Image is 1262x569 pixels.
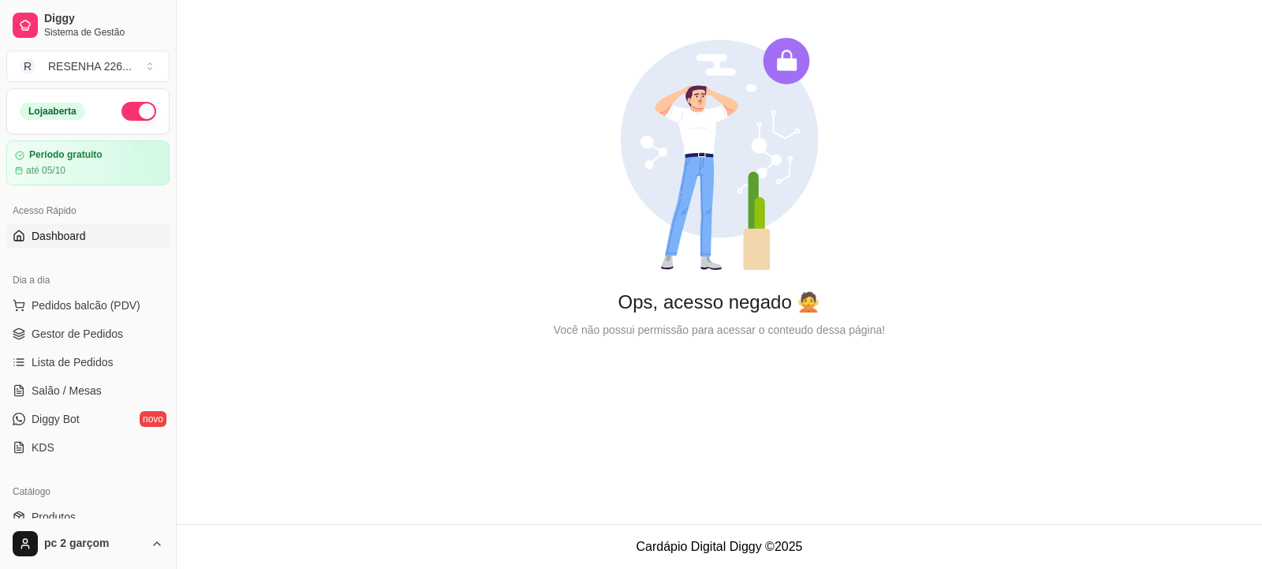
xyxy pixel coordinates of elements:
[20,58,35,74] span: R
[121,102,156,121] button: Alterar Status
[6,223,170,249] a: Dashboard
[48,58,132,74] div: RESENHA 226 ...
[6,51,170,82] button: Select a team
[6,406,170,432] a: Diggy Botnovo
[32,411,80,427] span: Diggy Bot
[6,321,170,346] a: Gestor de Pedidos
[177,524,1262,569] footer: Cardápio Digital Diggy © 2025
[26,164,65,177] article: até 05/10
[32,354,114,370] span: Lista de Pedidos
[202,321,1237,339] div: Você não possui permissão para acessar o conteudo dessa página!
[6,350,170,375] a: Lista de Pedidos
[44,537,144,551] span: pc 2 garçom
[6,479,170,504] div: Catálogo
[44,12,163,26] span: Diggy
[6,378,170,403] a: Salão / Mesas
[6,435,170,460] a: KDS
[6,504,170,530] a: Produtos
[20,103,85,120] div: Loja aberta
[6,198,170,223] div: Acesso Rápido
[6,293,170,318] button: Pedidos balcão (PDV)
[32,440,54,455] span: KDS
[6,268,170,293] div: Dia a dia
[32,298,140,313] span: Pedidos balcão (PDV)
[32,326,123,342] span: Gestor de Pedidos
[44,26,163,39] span: Sistema de Gestão
[6,525,170,563] button: pc 2 garçom
[202,290,1237,315] div: Ops, acesso negado 🙅
[6,6,170,44] a: DiggySistema de Gestão
[32,383,102,399] span: Salão / Mesas
[29,149,103,161] article: Período gratuito
[6,140,170,185] a: Período gratuitoaté 05/10
[32,228,86,244] span: Dashboard
[32,509,76,525] span: Produtos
